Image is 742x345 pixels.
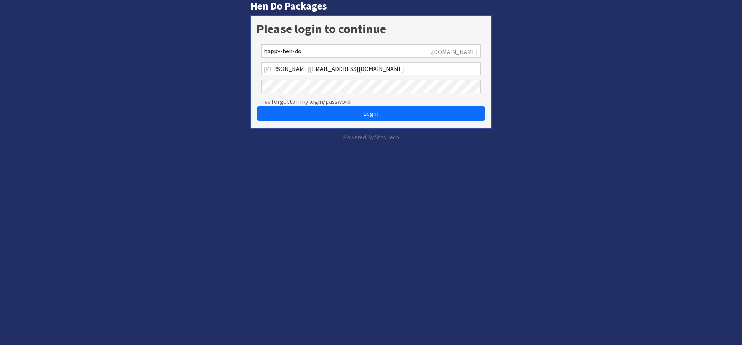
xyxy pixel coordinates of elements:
span: Login [363,110,378,117]
h1: Please login to continue [257,22,485,36]
input: Account Reference [261,44,481,57]
p: Powered By StayTech [250,132,492,142]
span: Your account reference will be within your Welcome email. It will end in '.hendopackages.com'. [431,47,478,56]
a: I've forgotten my login/password [261,97,351,106]
button: Login [257,106,485,121]
input: Email [261,62,481,75]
